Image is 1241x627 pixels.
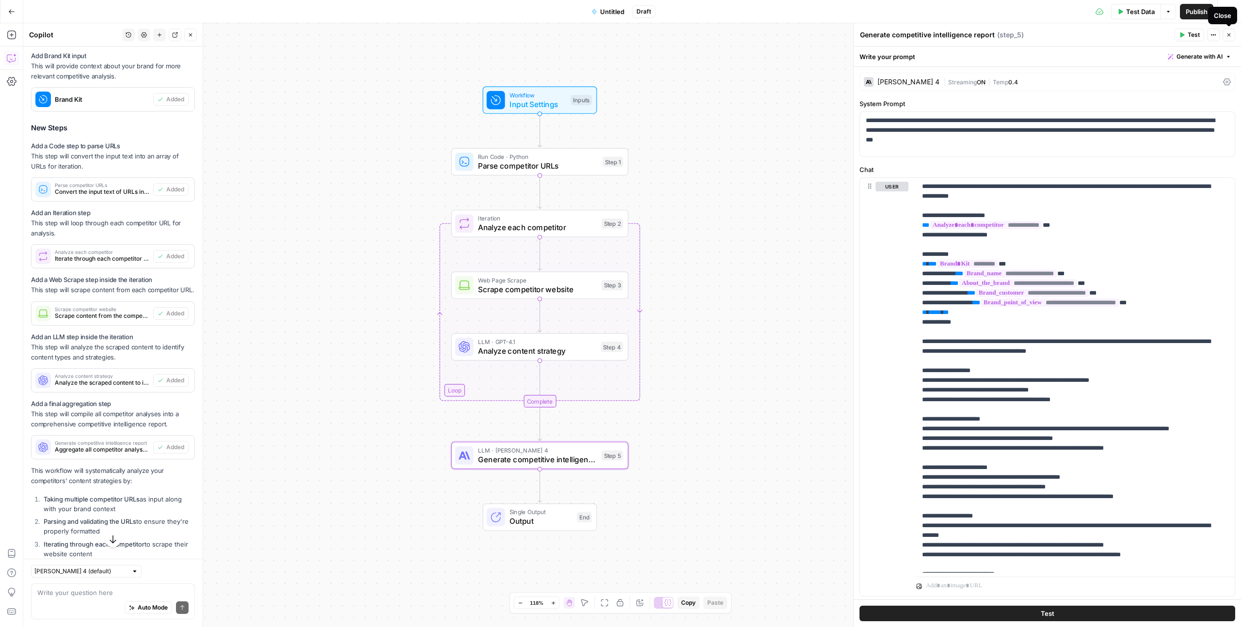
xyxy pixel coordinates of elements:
[153,250,189,263] button: Added
[860,30,995,40] textarea: Generate competitive intelligence report
[478,152,598,161] span: Run Code · Python
[602,450,623,460] div: Step 5
[1214,11,1231,20] div: Close
[166,185,184,194] span: Added
[1126,7,1155,16] span: Test Data
[1180,4,1213,19] button: Publish
[478,222,597,234] span: Analyze each competitor
[509,516,573,527] span: Output
[577,512,592,522] div: End
[31,276,152,283] strong: Add a Web Scrape step inside the iteration
[859,165,1235,174] label: Chat
[1111,4,1161,19] button: Test Data
[524,395,556,408] div: Complete
[943,77,948,86] span: |
[1186,7,1208,16] span: Publish
[602,219,623,229] div: Step 2
[509,507,573,517] span: Single Output
[478,160,598,172] span: Parse competitor URLs
[1008,78,1018,86] span: 0.4
[854,47,1241,66] div: Write your prompt
[681,598,696,607] span: Copy
[859,99,1235,109] label: System Prompt
[478,283,597,295] span: Scrape competitor website
[860,178,908,596] div: user
[153,307,189,320] button: Added
[877,78,939,85] div: [PERSON_NAME] 4
[451,333,628,361] div: LLM · GPT-4.1Analyze content strategyStep 4
[875,182,908,191] button: user
[707,598,723,607] span: Paste
[55,378,149,387] span: Analyze the scraped content to identify content types, topics, and strategies
[986,77,993,86] span: |
[31,275,195,295] p: This step will scrape content from each competitor URL.
[55,94,149,104] span: Brand Kit
[451,271,628,299] div: Web Page ScrapeScrape competitor websiteStep 3
[478,214,597,223] span: Iteration
[41,539,195,559] li: to scrape their website content
[125,601,172,614] button: Auto Mode
[601,342,623,352] div: Step 4
[31,209,91,217] strong: Add an Iteration step
[451,86,628,114] div: WorkflowInput SettingsInputs
[34,566,127,576] input: Claude Sonnet 4 (default)
[1188,31,1200,39] span: Test
[31,141,195,172] p: This step will convert the input text into an array of URLs for iteration.
[55,307,149,312] span: Scrape competitor website
[451,442,628,470] div: LLM · [PERSON_NAME] 4Generate competitive intelligence reportStep 5
[55,250,149,254] span: Analyze each competitor
[509,91,566,100] span: Workflow
[571,95,592,105] div: Inputs
[600,7,624,16] span: Untitled
[997,30,1024,40] span: ( step_5 )
[538,175,541,208] g: Edge from step_1 to step_2
[478,454,597,465] span: Generate competitive intelligence report
[166,443,184,452] span: Added
[153,93,189,106] button: Added
[602,280,623,290] div: Step 3
[55,445,149,454] span: Aggregate all competitor analyses into a comprehensive competitive intelligence report
[55,183,149,188] span: Parse competitor URLs
[478,446,597,455] span: LLM · [PERSON_NAME] 4
[636,7,651,16] span: Draft
[478,345,596,357] span: Analyze content strategy
[31,142,120,150] strong: Add a Code step to parse URLs
[538,299,541,332] g: Edge from step_3 to step_4
[153,183,189,196] button: Added
[166,95,184,104] span: Added
[55,188,149,196] span: Convert the input text of URLs into an array for iteration
[451,395,628,408] div: Complete
[1041,609,1054,618] span: Test
[31,466,195,486] p: This workflow will systematically analyze your competitors' content strategies by:
[538,469,541,502] g: Edge from step_5 to end
[859,606,1235,621] button: Test
[977,78,986,86] span: ON
[44,517,136,525] strong: Parsing and validating the URLs
[451,148,628,176] div: Run Code · PythonParse competitor URLsStep 1
[603,157,623,167] div: Step 1
[41,517,195,536] li: to ensure they're properly formatted
[586,4,630,19] button: Untitled
[31,122,195,135] h3: New Steps
[451,503,628,531] div: Single OutputOutputEnd
[138,603,168,612] span: Auto Mode
[55,312,149,320] span: Scrape content from the competitor website
[478,276,597,285] span: Web Page Scrape
[153,374,189,387] button: Added
[1164,50,1235,63] button: Generate with AI
[153,441,189,454] button: Added
[31,333,133,341] strong: Add an LLM step inside the iteration
[44,495,140,503] strong: Taking multiple competitor URLs
[1175,29,1204,41] button: Test
[29,30,119,40] div: Copilot
[509,98,566,110] span: Input Settings
[31,52,86,60] strong: Add Brand Kit input
[538,237,541,270] g: Edge from step_2 to step_3
[55,440,149,445] span: Generate competitive intelligence report
[538,114,541,147] g: Edge from start to step_1
[31,399,195,429] p: This step will compile all competitor analyses into a comprehensive competitive intelligence report.
[41,494,195,514] li: as input along with your brand context
[1177,52,1223,61] span: Generate with AI
[166,376,184,385] span: Added
[31,51,195,81] p: This will provide context about your brand for more relevant competitive analysis.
